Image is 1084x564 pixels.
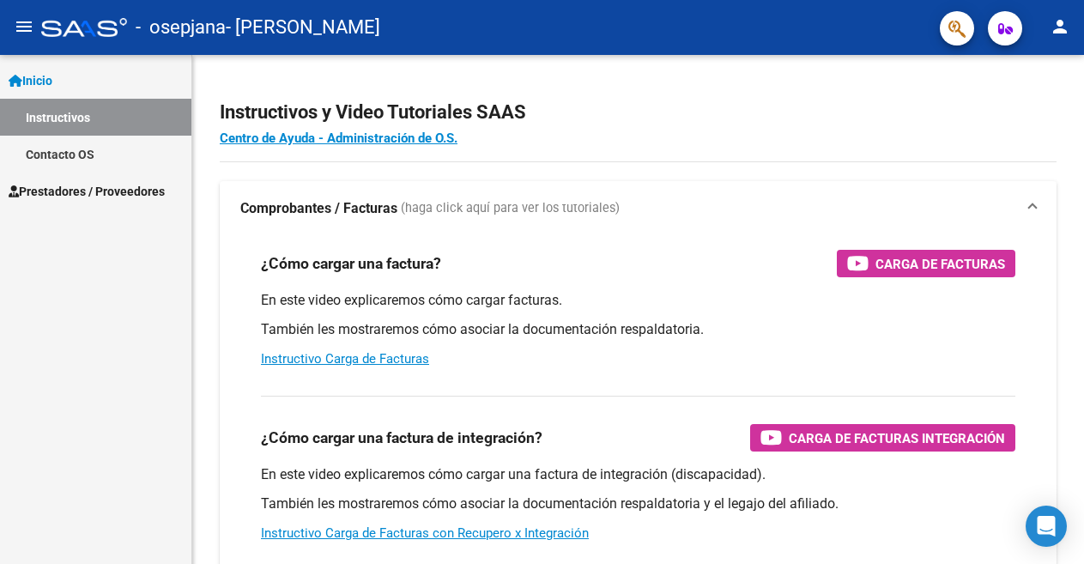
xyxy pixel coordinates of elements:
[9,71,52,90] span: Inicio
[261,494,1015,513] p: También les mostraremos cómo asociar la documentación respaldatoria y el legajo del afiliado.
[220,181,1057,236] mat-expansion-panel-header: Comprobantes / Facturas (haga click aquí para ver los tutoriales)
[240,199,397,218] strong: Comprobantes / Facturas
[136,9,226,46] span: - osepjana
[261,351,429,367] a: Instructivo Carga de Facturas
[837,250,1015,277] button: Carga de Facturas
[401,199,620,218] span: (haga click aquí para ver los tutoriales)
[220,130,457,146] a: Centro de Ayuda - Administración de O.S.
[875,253,1005,275] span: Carga de Facturas
[261,426,542,450] h3: ¿Cómo cargar una factura de integración?
[14,16,34,37] mat-icon: menu
[261,465,1015,484] p: En este video explicaremos cómo cargar una factura de integración (discapacidad).
[220,96,1057,129] h2: Instructivos y Video Tutoriales SAAS
[261,291,1015,310] p: En este video explicaremos cómo cargar facturas.
[1050,16,1070,37] mat-icon: person
[1026,506,1067,547] div: Open Intercom Messenger
[226,9,380,46] span: - [PERSON_NAME]
[789,428,1005,449] span: Carga de Facturas Integración
[261,525,589,541] a: Instructivo Carga de Facturas con Recupero x Integración
[750,424,1015,452] button: Carga de Facturas Integración
[261,252,441,276] h3: ¿Cómo cargar una factura?
[261,320,1015,339] p: También les mostraremos cómo asociar la documentación respaldatoria.
[9,182,165,201] span: Prestadores / Proveedores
